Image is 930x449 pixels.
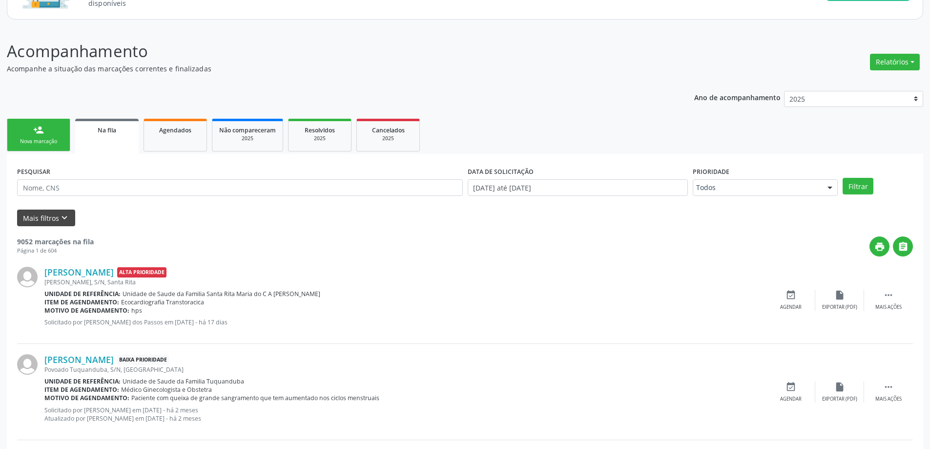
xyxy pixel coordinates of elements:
i: insert_drive_file [834,290,845,300]
div: 2025 [295,135,344,142]
span: Médico Ginecologista e Obstetra [121,385,212,394]
div: [PERSON_NAME], S/N, Santa Rita [44,278,766,286]
span: hps [131,306,142,315]
b: Unidade de referência: [44,290,121,298]
i: event_available [785,290,796,300]
i:  [883,382,894,392]
button: Filtrar [843,178,873,194]
b: Item de agendamento: [44,298,119,306]
div: Exportar (PDF) [822,304,857,311]
div: Página 1 de 604 [17,247,94,255]
div: Nova marcação [14,138,63,145]
span: Cancelados [372,126,405,134]
i: keyboard_arrow_down [59,213,70,223]
input: Selecione um intervalo [468,179,688,196]
div: Povoado Tuquanduba, S/N, [GEOGRAPHIC_DATA] [44,365,766,374]
strong: 9052 marcações na fila [17,237,94,246]
i: print [874,241,885,252]
div: Exportar (PDF) [822,396,857,403]
div: Agendar [780,396,802,403]
label: DATA DE SOLICITAÇÃO [468,164,534,179]
a: [PERSON_NAME] [44,354,114,365]
p: Acompanhamento [7,39,648,64]
div: person_add [33,125,44,135]
i: event_available [785,382,796,392]
p: Ano de acompanhamento [694,91,781,103]
span: Agendados [159,126,191,134]
div: Mais ações [875,304,902,311]
i:  [898,241,909,252]
i:  [883,290,894,300]
i: insert_drive_file [834,382,845,392]
span: Resolvidos [305,126,335,134]
p: Acompanhe a situação das marcações correntes e finalizadas [7,64,648,74]
img: img [17,267,38,287]
button: Mais filtroskeyboard_arrow_down [17,210,75,227]
span: Todos [696,183,818,192]
div: 2025 [219,135,276,142]
span: Baixa Prioridade [117,355,169,365]
div: Mais ações [875,396,902,403]
b: Item de agendamento: [44,385,119,394]
p: Solicitado por [PERSON_NAME] dos Passos em [DATE] - há 17 dias [44,318,766,326]
input: Nome, CNS [17,179,463,196]
div: 2025 [364,135,413,142]
span: Unidade de Saude da Familia Santa Rita Maria do C A [PERSON_NAME] [123,290,320,298]
button:  [893,236,913,257]
button: Relatórios [870,54,920,70]
button: print [869,236,889,257]
b: Motivo de agendamento: [44,394,129,402]
span: Paciente com queixa de grande sangramento que tem aumentado nos ciclos menstruais [131,394,379,402]
p: Solicitado por [PERSON_NAME] em [DATE] - há 2 meses Atualizado por [PERSON_NAME] em [DATE] - há 2... [44,406,766,423]
span: Na fila [98,126,116,134]
span: Alta Prioridade [117,267,166,278]
b: Unidade de referência: [44,377,121,385]
img: img [17,354,38,375]
span: Ecocardiografia Transtoracica [121,298,204,306]
span: Unidade de Saude da Familia Tuquanduba [123,377,244,385]
label: Prioridade [693,164,729,179]
a: [PERSON_NAME] [44,267,114,278]
span: Não compareceram [219,126,276,134]
b: Motivo de agendamento: [44,306,129,315]
div: Agendar [780,304,802,311]
label: PESQUISAR [17,164,50,179]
